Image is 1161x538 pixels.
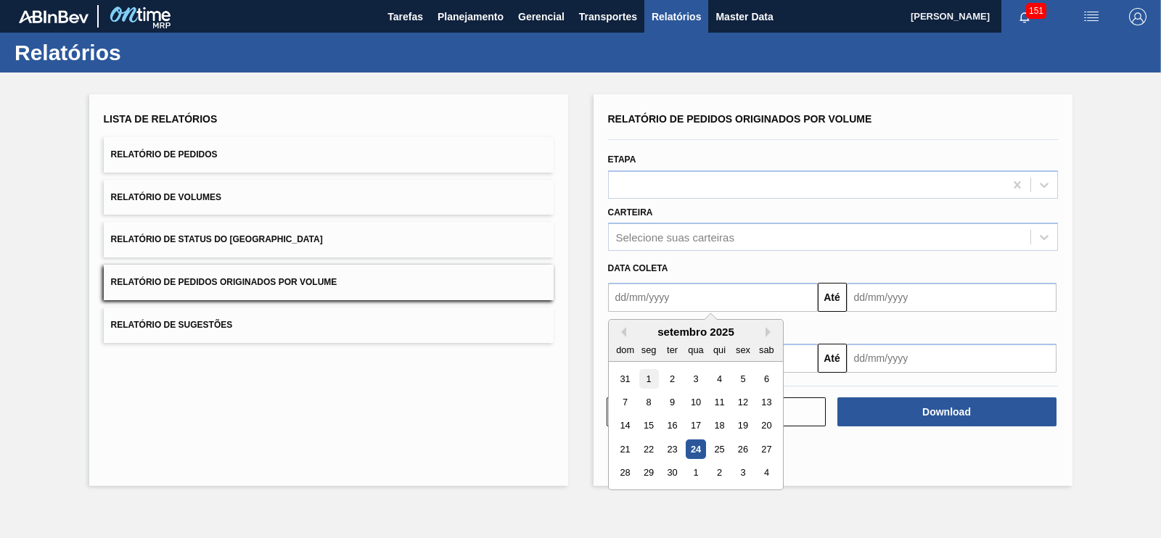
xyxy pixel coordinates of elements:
[709,369,729,389] div: Choose quinta-feira, 4 de setembro de 2025
[686,340,705,360] div: qua
[662,463,681,483] div: Choose terça-feira, 30 de setembro de 2025
[104,137,554,173] button: Relatório de Pedidos
[111,149,218,160] span: Relatório de Pedidos
[608,283,818,312] input: dd/mm/yyyy
[639,369,658,389] div: Choose segunda-feira, 1 de setembro de 2025
[609,326,783,338] div: setembro 2025
[686,463,705,483] div: Choose quarta-feira, 1 de outubro de 2025
[756,416,776,436] div: Choose sábado, 20 de setembro de 2025
[613,367,778,484] div: month 2025-09
[652,8,701,25] span: Relatórios
[579,8,637,25] span: Transportes
[733,369,752,389] div: Choose sexta-feira, 5 de setembro de 2025
[709,439,729,459] div: Choose quinta-feira, 25 de setembro de 2025
[847,344,1057,373] input: dd/mm/yyyy
[733,439,752,459] div: Choose sexta-feira, 26 de setembro de 2025
[111,277,337,287] span: Relatório de Pedidos Originados por Volume
[608,113,872,125] span: Relatório de Pedidos Originados por Volume
[607,397,826,426] button: Limpar
[111,192,221,202] span: Relatório de Volumes
[438,8,504,25] span: Planejamento
[615,416,635,436] div: Choose domingo, 14 de setembro de 2025
[639,340,658,360] div: seg
[818,344,847,373] button: Até
[387,8,423,25] span: Tarefas
[111,234,323,244] span: Relatório de Status do [GEOGRAPHIC_DATA]
[715,8,773,25] span: Master Data
[518,8,565,25] span: Gerencial
[756,439,776,459] div: Choose sábado, 27 de setembro de 2025
[608,207,653,218] label: Carteira
[686,392,705,412] div: Choose quarta-feira, 10 de setembro de 2025
[608,154,636,165] label: Etapa
[686,439,705,459] div: Choose quarta-feira, 24 de setembro de 2025
[733,416,752,436] div: Choose sexta-feira, 19 de setembro de 2025
[709,416,729,436] div: Choose quinta-feira, 18 de setembro de 2025
[662,369,681,389] div: Choose terça-feira, 2 de setembro de 2025
[818,283,847,312] button: Até
[686,369,705,389] div: Choose quarta-feira, 3 de setembro de 2025
[847,283,1057,312] input: dd/mm/yyyy
[686,416,705,436] div: Choose quarta-feira, 17 de setembro de 2025
[733,463,752,483] div: Choose sexta-feira, 3 de outubro de 2025
[615,392,635,412] div: Choose domingo, 7 de setembro de 2025
[1001,7,1048,27] button: Notificações
[709,392,729,412] div: Choose quinta-feira, 11 de setembro de 2025
[15,44,272,61] h1: Relatórios
[756,392,776,412] div: Choose sábado, 13 de setembro de 2025
[766,327,776,337] button: Next Month
[1026,3,1046,19] span: 151
[608,263,668,273] span: Data coleta
[104,113,218,125] span: Lista de Relatórios
[615,463,635,483] div: Choose domingo, 28 de setembro de 2025
[615,369,635,389] div: Choose domingo, 31 de agosto de 2025
[104,307,554,343] button: Relatório de Sugestões
[639,439,658,459] div: Choose segunda-feira, 22 de setembro de 2025
[104,222,554,257] button: Relatório de Status do [GEOGRAPHIC_DATA]
[662,416,681,436] div: Choose terça-feira, 16 de setembro de 2025
[756,369,776,389] div: Choose sábado, 6 de setembro de 2025
[616,231,734,244] div: Selecione suas carteiras
[733,392,752,412] div: Choose sexta-feira, 12 de setembro de 2025
[639,416,658,436] div: Choose segunda-feira, 15 de setembro de 2025
[615,340,635,360] div: dom
[756,340,776,360] div: sab
[104,180,554,215] button: Relatório de Volumes
[104,265,554,300] button: Relatório de Pedidos Originados por Volume
[19,10,89,23] img: TNhmsLtSVTkK8tSr43FrP2fwEKptu5GPRR3wAAAABJRU5ErkJggg==
[616,327,626,337] button: Previous Month
[756,463,776,483] div: Choose sábado, 4 de outubro de 2025
[662,392,681,412] div: Choose terça-feira, 9 de setembro de 2025
[639,392,658,412] div: Choose segunda-feira, 8 de setembro de 2025
[709,340,729,360] div: qui
[662,439,681,459] div: Choose terça-feira, 23 de setembro de 2025
[1129,8,1146,25] img: Logout
[1083,8,1100,25] img: userActions
[709,463,729,483] div: Choose quinta-feira, 2 de outubro de 2025
[837,397,1057,426] button: Download
[111,320,233,330] span: Relatório de Sugestões
[615,439,635,459] div: Choose domingo, 21 de setembro de 2025
[639,463,658,483] div: Choose segunda-feira, 29 de setembro de 2025
[733,340,752,360] div: sex
[662,340,681,360] div: ter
